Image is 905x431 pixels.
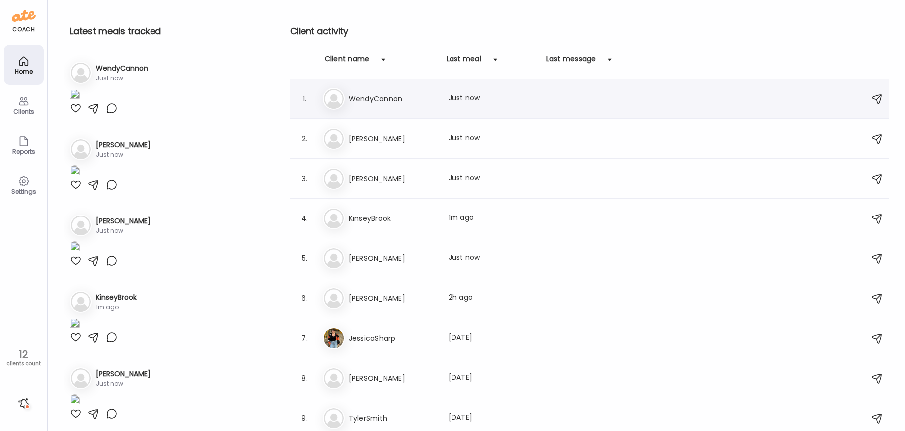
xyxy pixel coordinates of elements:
[349,133,437,145] h3: [PERSON_NAME]
[324,248,344,268] img: bg-avatar-default.svg
[449,372,536,384] div: [DATE]
[299,412,311,424] div: 9.
[70,24,254,39] h2: Latest meals tracked
[96,303,137,312] div: 1m ago
[449,93,536,105] div: Just now
[70,241,80,255] img: images%2FFjjEztfLBncOfrqfnBU91UbdXag1%2FCTsm9gjs9kBykBRbtHVd%2FQnjwUY7DfK76CwWBF9G1_1080
[71,368,91,388] img: bg-avatar-default.svg
[96,74,148,83] div: Just now
[71,63,91,83] img: bg-avatar-default.svg
[447,54,481,70] div: Last meal
[349,252,437,264] h3: [PERSON_NAME]
[96,379,151,388] div: Just now
[349,213,437,224] h3: KinseyBrook
[96,216,151,226] h3: [PERSON_NAME]
[325,54,370,70] div: Client name
[299,252,311,264] div: 5.
[449,332,536,344] div: [DATE]
[299,173,311,185] div: 3.
[324,288,344,308] img: bg-avatar-default.svg
[449,292,536,304] div: 2h ago
[299,133,311,145] div: 2.
[70,89,80,102] img: images%2F65JP5XGuJYVnehHRHXmE2UGiA2F2%2FedBiAa1DFyPBOJokBQJT%2FWuqtoTxikrLGOUWn9xG6_1080
[299,292,311,304] div: 6.
[449,412,536,424] div: [DATE]
[96,292,137,303] h3: KinseyBrook
[71,215,91,235] img: bg-avatar-default.svg
[6,68,42,75] div: Home
[449,252,536,264] div: Just now
[449,133,536,145] div: Just now
[324,368,344,388] img: bg-avatar-default.svg
[6,148,42,155] div: Reports
[96,369,151,379] h3: [PERSON_NAME]
[12,8,36,24] img: ate
[96,140,151,150] h3: [PERSON_NAME]
[6,108,42,115] div: Clients
[299,93,311,105] div: 1.
[349,412,437,424] h3: TylerSmith
[324,169,344,189] img: bg-avatar-default.svg
[71,139,91,159] img: bg-avatar-default.svg
[96,226,151,235] div: Just now
[349,372,437,384] h3: [PERSON_NAME]
[324,129,344,149] img: bg-avatar-default.svg
[449,213,536,224] div: 1m ago
[3,360,44,367] div: clients count
[70,318,80,331] img: images%2FSVB6EZTbYaRBXfBWwusRub7QYWj2%2FuMrSoLIqMFPjc07cS5dc%2FOtcnhiVfOl3oZWizzIJD_1080
[349,93,437,105] h3: WendyCannon
[324,328,344,348] img: avatars%2F59xMiVLKTfYTqaoW40dM0Otfsu12
[70,165,80,179] img: images%2FhwD2g8tnv1RQj0zg0CJCbnXyvAl1%2F0rkIVkiMREy7Ixft3ugP%2F6lAx4AVtzKoEn7ywIbEj_1080
[290,24,890,39] h2: Client activity
[324,209,344,228] img: bg-avatar-default.svg
[324,89,344,109] img: bg-avatar-default.svg
[96,63,148,74] h3: WendyCannon
[299,372,311,384] div: 8.
[12,25,35,34] div: coach
[6,188,42,195] div: Settings
[299,213,311,224] div: 4.
[299,332,311,344] div: 7.
[324,408,344,428] img: bg-avatar-default.svg
[349,332,437,344] h3: JessicaSharp
[449,173,536,185] div: Just now
[349,173,437,185] h3: [PERSON_NAME]
[546,54,596,70] div: Last message
[71,292,91,312] img: bg-avatar-default.svg
[3,348,44,360] div: 12
[349,292,437,304] h3: [PERSON_NAME]
[70,394,80,408] img: images%2FVLQ0sp0oDAOeLiVFyFXWvct4E0f2%2FRBagE1Pxo5uJgjvPZgeA%2FfM8YnAFCGsBoAUwGlNBf_1080
[96,150,151,159] div: Just now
